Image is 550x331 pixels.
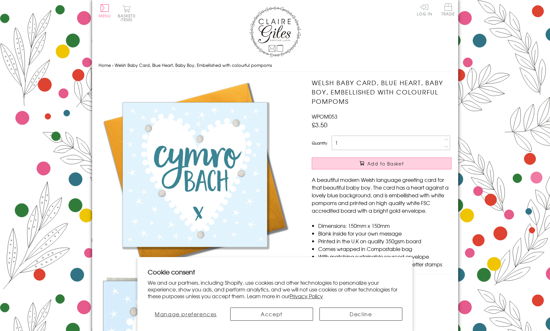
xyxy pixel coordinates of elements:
span: 0 items [121,13,135,22]
h1: Welsh Baby Card, Blue Heart, Baby Boy, Embellished with colourful pompoms [312,78,451,106]
button: Accept [230,308,313,321]
a: Trade [441,3,455,17]
button: Manage preferences [148,308,224,321]
span: Welsh Baby Card, Blue Heart, Baby Boy, Embellished with colourful pompoms [115,62,272,68]
li: Dimensions: 150mm x 150mm [318,222,451,229]
li: With matching sustainable sourced envelope [318,253,451,260]
span: Menu [99,13,111,19]
img: Claire Giles Greetings Cards [249,6,301,57]
li: Blank inside for your own message [318,229,451,237]
p: A beautiful modern Welsh language greeting card for that beautiful baby boy. The card has a heart... [312,176,451,214]
a: Log In [417,3,432,16]
label: Quantity [312,140,327,146]
img: Welsh Baby Card, Blue Heart, Baby Boy, Embellished with colourful pompoms [99,78,291,271]
nav: breadcrumbs [99,59,452,72]
span: Trade [441,3,455,16]
a: Privacy Policy [290,292,323,300]
h2: Cookie consent [148,267,402,276]
span: WPOM053 [312,112,337,120]
button: Decline [319,308,402,321]
button: Menu [99,4,111,18]
button: Basket0 items [118,5,135,22]
span: £3.50 [312,120,327,129]
span: Add to Basket [367,160,404,167]
li: Comes wrapped in Compostable bag [318,245,451,253]
button: Add to Basket [312,157,451,169]
a: Home [99,62,111,68]
span: › [112,62,113,68]
li: Printed in the U.K on quality 350gsm board [318,237,451,245]
span: Manage preferences [155,310,217,318]
p: We and our partners, including Shopify, use cookies and other technologies to personalize your ex... [148,279,402,299]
